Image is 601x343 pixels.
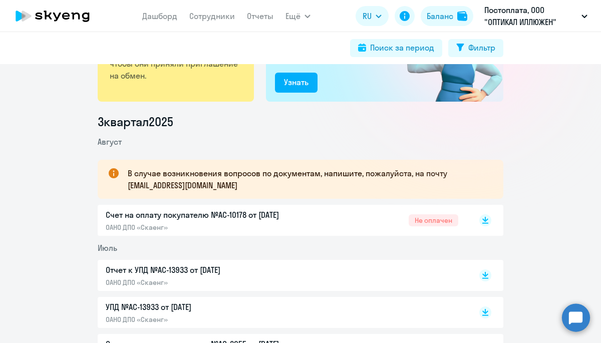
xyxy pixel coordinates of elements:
button: Балансbalance [421,6,473,26]
p: ОАНО ДПО «Скаенг» [106,315,316,324]
p: В случае возникновения вопросов по документам, напишите, пожалуйста, на почту [EMAIL_ADDRESS][DOM... [128,167,485,191]
img: balance [457,11,467,21]
p: ОАНО ДПО «Скаенг» [106,278,316,287]
button: Фильтр [448,39,503,57]
p: ОАНО ДПО «Скаенг» [106,223,316,232]
span: Ещё [285,10,300,22]
p: Постоплата, ООО "ОПТИКАЛ ИЛЛЮЖЕН" [484,4,577,28]
span: RU [363,10,372,22]
div: Баланс [427,10,453,22]
a: Счет на оплату покупателю №AC-10178 от [DATE]ОАНО ДПО «Скаенг»Не оплачен [106,209,458,232]
button: RU [356,6,389,26]
li: 3 квартал 2025 [98,114,503,130]
a: УПД №AC-13933 от [DATE]ОАНО ДПО «Скаенг» [106,301,458,324]
button: Постоплата, ООО "ОПТИКАЛ ИЛЛЮЖЕН" [479,4,592,28]
div: Поиск за период [370,42,434,54]
a: Сотрудники [189,11,235,21]
span: Июль [98,243,117,253]
span: Август [98,137,122,147]
span: Не оплачен [409,214,458,226]
a: Отчеты [247,11,273,21]
p: Счет на оплату покупателю №AC-10178 от [DATE] [106,209,316,221]
p: Отчет к УПД №AC-13933 от [DATE] [106,264,316,276]
div: Фильтр [468,42,495,54]
a: Дашборд [142,11,177,21]
button: Ещё [285,6,311,26]
a: Отчет к УПД №AC-13933 от [DATE]ОАНО ДПО «Скаенг» [106,264,458,287]
button: Узнать [275,73,318,93]
p: УПД №AC-13933 от [DATE] [106,301,316,313]
div: Узнать [284,76,309,88]
button: Поиск за период [350,39,442,57]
